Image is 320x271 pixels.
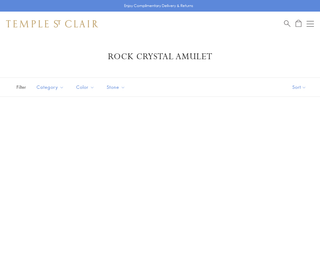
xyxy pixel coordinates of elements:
[73,83,99,91] span: Color
[104,83,130,91] span: Stone
[32,80,69,94] button: Category
[124,3,193,9] p: Enjoy Complimentary Delivery & Returns
[6,20,98,27] img: Temple St. Clair
[15,51,305,62] h1: Rock Crystal Amulet
[102,80,130,94] button: Stone
[307,20,314,27] button: Open navigation
[284,20,290,27] a: Search
[296,20,301,27] a: Open Shopping Bag
[72,80,99,94] button: Color
[279,78,320,96] button: Show sort by
[34,83,69,91] span: Category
